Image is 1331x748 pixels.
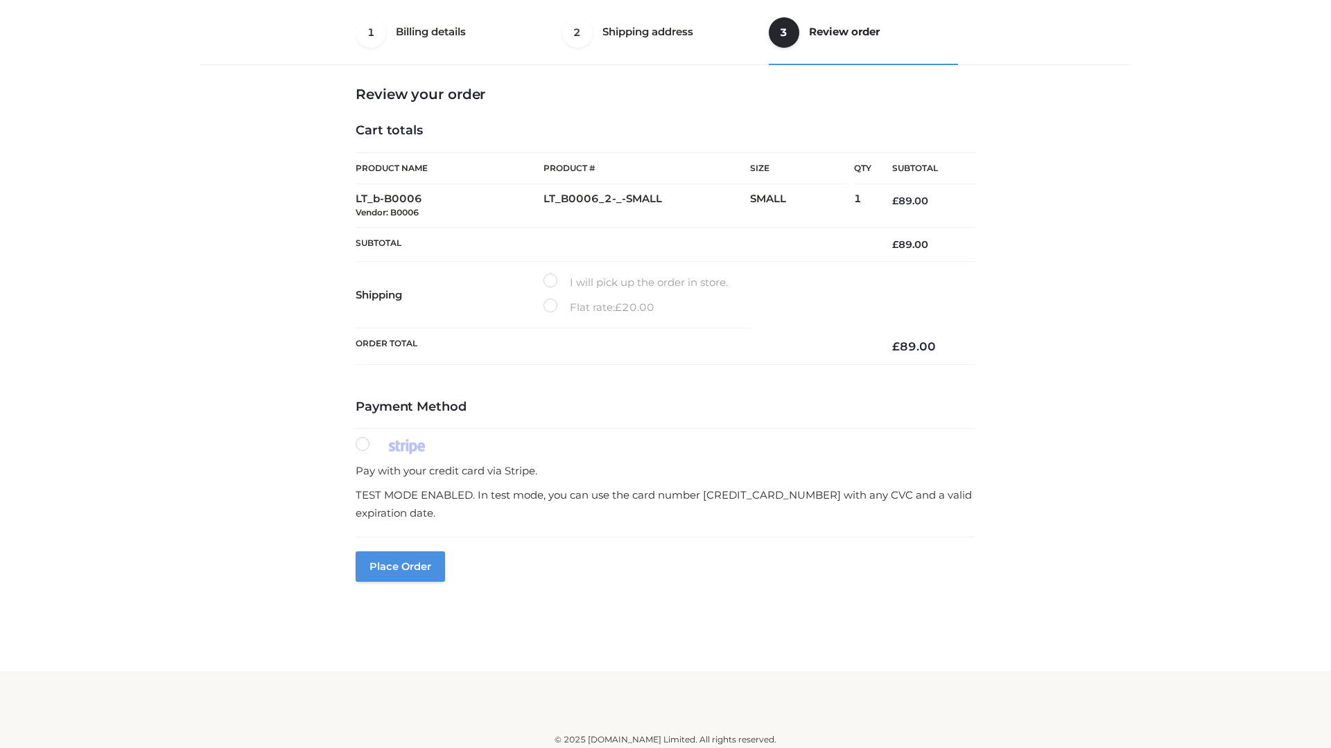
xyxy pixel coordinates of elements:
th: Order Total [356,328,871,365]
h4: Cart totals [356,123,975,139]
span: £ [892,195,898,207]
th: Product # [543,152,750,184]
h4: Payment Method [356,400,975,415]
p: Pay with your credit card via Stripe. [356,462,975,480]
label: I will pick up the order in store. [543,274,728,292]
div: © 2025 [DOMAIN_NAME] Limited. All rights reserved. [206,733,1125,747]
td: LT_B0006_2-_-SMALL [543,184,750,228]
th: Size [750,153,847,184]
span: £ [892,238,898,251]
th: Qty [854,152,871,184]
bdi: 20.00 [615,301,654,314]
span: £ [892,339,900,353]
h3: Review your order [356,86,975,103]
p: TEST MODE ENABLED. In test mode, you can use the card number [CREDIT_CARD_NUMBER] with any CVC an... [356,486,975,522]
bdi: 89.00 [892,339,936,353]
span: £ [615,301,622,314]
button: Place order [356,551,445,582]
th: Subtotal [871,153,975,184]
td: SMALL [750,184,854,228]
th: Product Name [356,152,543,184]
small: Vendor: B0006 [356,207,419,217]
td: 1 [854,184,871,228]
label: Flat rate: [543,299,654,317]
bdi: 89.00 [892,195,928,207]
th: Shipping [356,262,543,328]
bdi: 89.00 [892,238,928,251]
th: Subtotal [356,227,871,261]
td: LT_b-B0006 [356,184,543,228]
